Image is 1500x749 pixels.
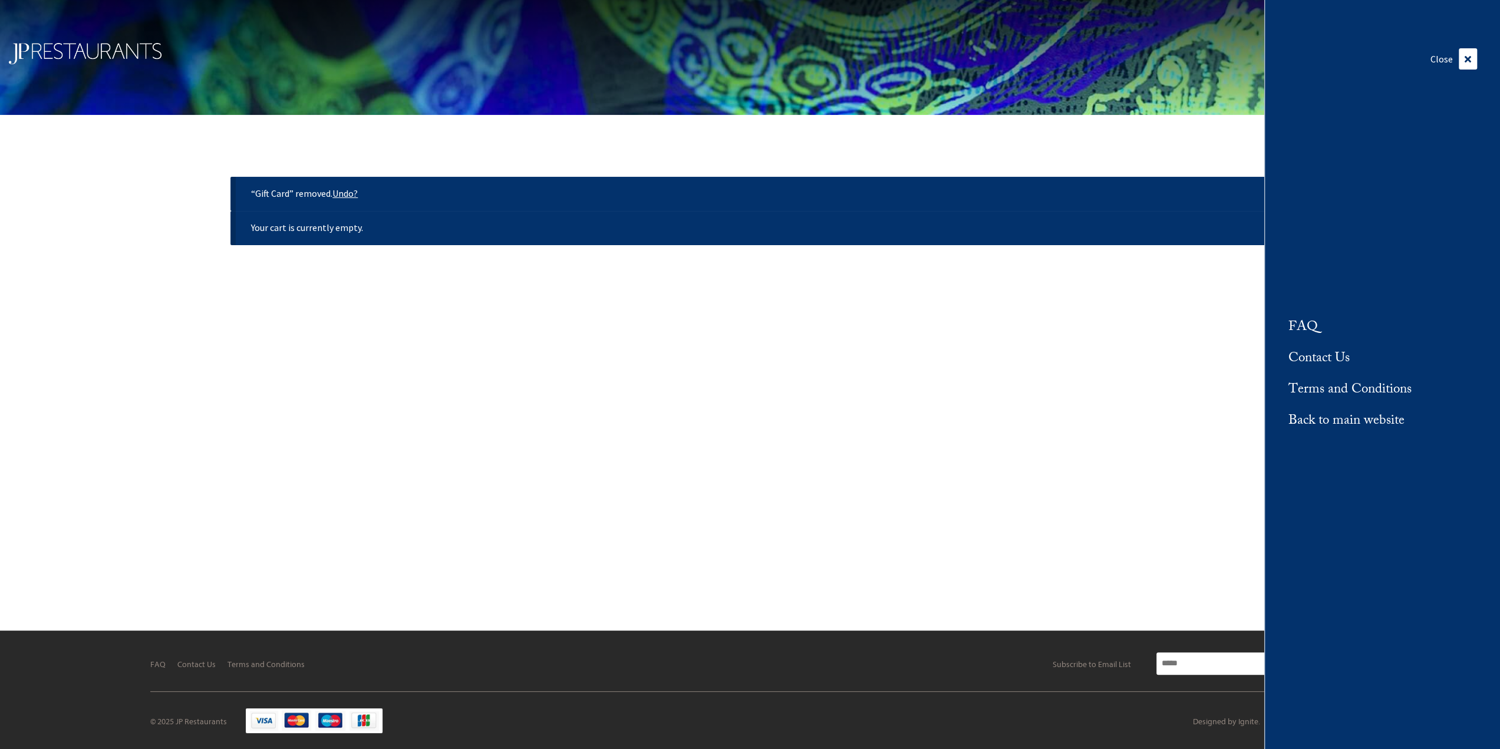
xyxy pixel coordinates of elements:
[230,177,1269,211] div: “Gift Card” removed.
[228,659,305,669] a: Terms and Conditions
[9,43,161,64] img: logo-final-from-website.png
[1053,659,1131,669] div: Subscribe to Email List
[1288,412,1405,431] a: Back to main website
[1430,48,1477,70] div: Close
[1288,318,1318,338] a: FAQ
[230,211,1269,245] div: Your cart is currently empty.
[177,659,216,669] a: Contact Us
[332,187,358,199] a: Undo?
[150,717,227,727] div: © 2025 JP Restaurants
[1193,717,1260,727] a: Designed by Ignite.
[150,659,166,669] a: FAQ
[1288,381,1412,400] a: Terms and Conditions
[1288,349,1350,369] a: Contact Us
